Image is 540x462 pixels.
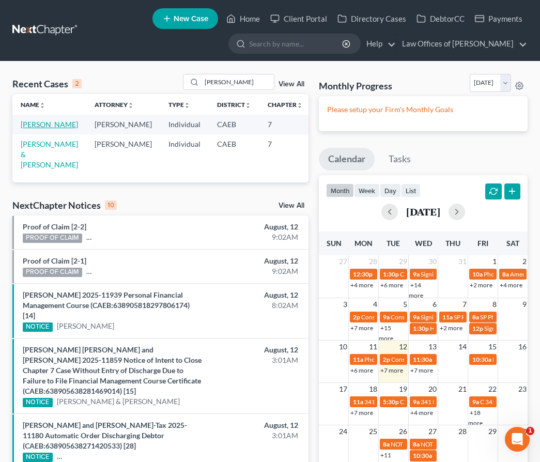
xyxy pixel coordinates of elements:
a: +2 more [470,281,492,289]
span: 29 [487,425,498,438]
div: NOTICE [23,398,53,407]
span: 3 [342,298,348,311]
a: View All [279,81,304,88]
span: 1 [526,427,534,435]
span: 2 [521,255,528,268]
span: Phone Consultation for [PERSON_NAME] [364,356,477,363]
a: +6 more [350,366,373,374]
span: 21 [457,383,468,395]
span: 9a [413,398,420,406]
span: 16 [517,341,528,353]
button: list [401,183,421,197]
a: [PERSON_NAME] [21,120,78,129]
span: 341 Prep for Okpaliwu, [PERSON_NAME] & [PERSON_NAME] [364,398,531,406]
span: 10:30a [413,452,432,459]
a: +4 more [410,409,433,417]
a: [PERSON_NAME] & [PERSON_NAME] [86,266,209,276]
p: Please setup your Firm's Monthly Goals [327,104,519,115]
span: 9a [472,398,479,406]
td: Individual [160,115,209,134]
span: 11a [353,356,363,363]
a: +7 more [350,409,373,417]
a: +4 more [350,281,373,289]
a: Proof of Claim [2-1] [23,256,86,265]
div: PROOF OF CLAIM [23,268,82,277]
a: [PERSON_NAME] [PERSON_NAME] and [PERSON_NAME] 2025-11859 Notice of Intent to Close Chapter 7 Case... [23,345,202,395]
button: month [326,183,354,197]
span: 2p [383,356,390,363]
span: 8 [491,298,498,311]
a: +15 more [379,324,393,342]
span: Consultation for [PERSON_NAME] [391,313,485,321]
button: week [354,183,380,197]
span: 11 [368,341,378,353]
a: Typeunfold_more [168,101,190,109]
span: 23 [517,383,528,395]
a: Chapterunfold_more [268,101,303,109]
span: Thu [445,239,460,248]
span: 19 [398,383,408,395]
a: View All [279,202,304,209]
span: Mon [354,239,373,248]
span: 24 [338,425,348,438]
div: PROOF OF CLAIM [23,234,82,243]
span: 27 [338,255,348,268]
span: 28 [457,425,468,438]
a: [PERSON_NAME] & [PERSON_NAME] [21,140,78,169]
td: CAEB [209,134,259,174]
span: 2p [353,313,360,321]
a: +4 more [500,281,522,289]
span: 11a [442,313,453,321]
span: 1 [491,255,498,268]
span: 5 [402,298,408,311]
button: day [380,183,401,197]
div: NOTICE [23,322,53,332]
span: Sun [327,239,342,248]
span: 8a [413,440,420,448]
div: Recent Cases [12,78,82,90]
i: unfold_more [184,102,190,109]
span: 9a [413,313,420,321]
div: 9:02AM [213,232,298,242]
span: Consultation for [PERSON_NAME] [361,313,455,321]
span: Signing Appointment for [PERSON_NAME] [421,270,536,278]
span: 10:30a [472,356,491,363]
span: 31 [457,255,468,268]
span: 20 [427,383,438,395]
span: 25 [368,425,378,438]
a: [PERSON_NAME] & [PERSON_NAME] [57,396,180,407]
span: Wed [415,239,432,248]
a: Client Portal [265,9,332,28]
span: Fri [477,239,488,248]
span: 6 [431,298,438,311]
div: August, 12 [213,345,298,355]
td: [PERSON_NAME] [86,134,160,174]
h2: [DATE] [406,206,440,217]
a: DebtorCC [411,9,470,28]
span: 9 [521,298,528,311]
a: +6 more [380,281,403,289]
span: 12 [398,341,408,353]
span: 30 [427,255,438,268]
a: [PERSON_NAME] & [PERSON_NAME] [86,232,209,242]
span: 15 [487,341,498,353]
a: +18 more [468,409,483,427]
i: unfold_more [297,102,303,109]
iframe: Intercom live chat [505,427,530,452]
a: +2 more [440,324,462,332]
div: August, 12 [213,222,298,232]
span: 11:30a [413,356,432,363]
div: August, 12 [213,256,298,266]
div: 2 [72,79,82,88]
span: Phone Consultation for [PERSON_NAME] [PERSON_NAME] [374,270,536,278]
div: NOTICE [23,453,53,462]
span: NOT IN PERSON APPTS. [421,440,486,448]
span: New Case [174,15,208,23]
a: +7 more [380,366,403,374]
a: +14 more [409,281,423,299]
span: Tue [387,239,400,248]
span: NOT IN PERSON APPTS. [391,440,456,448]
span: 4 [372,298,378,311]
span: 18 [368,383,378,395]
span: 1:30p [413,325,429,332]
